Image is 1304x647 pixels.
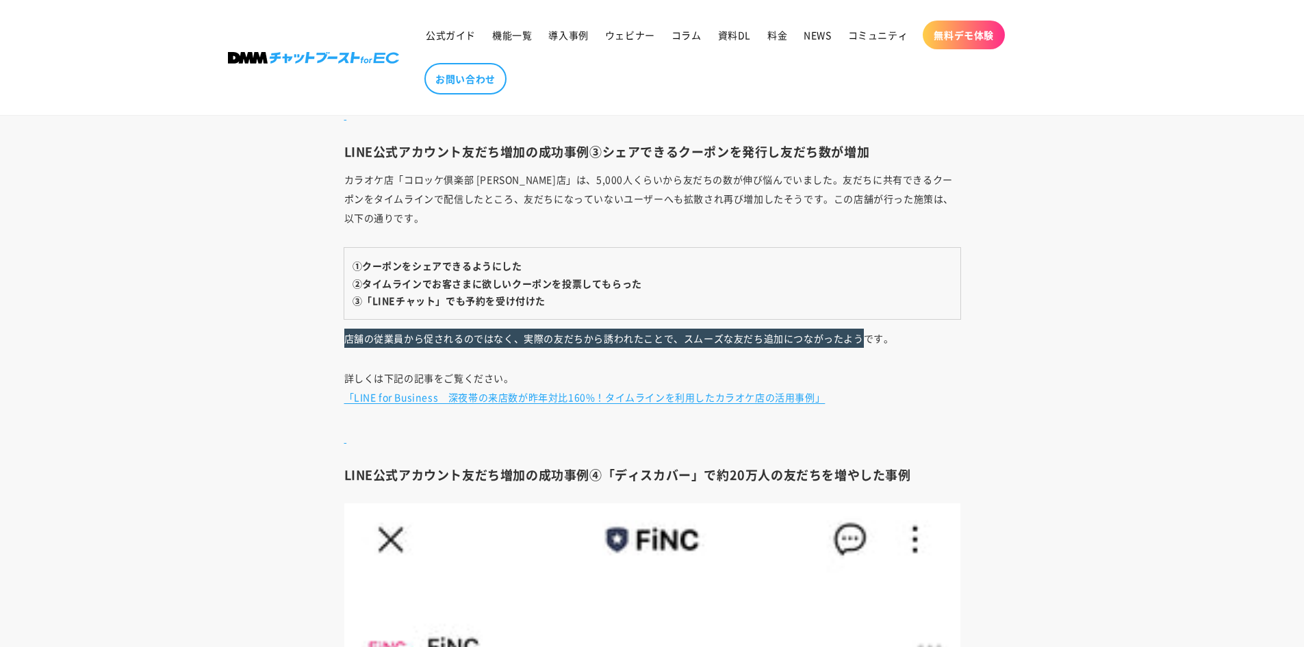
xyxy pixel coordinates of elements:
p: カラオケ店「コロッケ倶楽部 [PERSON_NAME]店」は、5,000人くらいから友だちの数が伸び悩んでいました。友だちに共有できるクーポンをタイムラインで配信したところ、友だちになっていない... [344,170,960,227]
span: 公式ガイド [426,29,476,41]
span: コラム [672,29,702,41]
a: NEWS [795,21,839,49]
span: NEWS [804,29,831,41]
a: ウェビナー [597,21,663,49]
a: 料金 [759,21,795,49]
h3: LINE公式アカウント友だち増加の成功事例④「ディスカバー」で約20万人の友だちを増やした事例 [344,467,960,483]
a: 導入事例 [540,21,596,49]
a: コラム [663,21,710,49]
p: 詳しくは下記の記事をご覧ください。 [344,368,960,407]
a: 「LINE for Business 深夜帯の来店数が昨年対比160%！タイムラインを利用したカラオケ店の活用事例」 [344,390,826,404]
span: 無料デモ体験 [934,29,994,41]
a: 資料DL [710,21,759,49]
a: コミュニティ [840,21,917,49]
img: 株式会社DMM Boost [228,52,399,64]
span: 導入事例 [548,29,588,41]
a: 公式ガイド [418,21,484,49]
span: お問い合わせ [435,73,496,85]
strong: ②タイムラインでお客さまに欲しいクーポンを投票してもらった [353,277,642,290]
a: 機能一覧 [484,21,540,49]
h3: LINE公式アカウント友だち増加の成功事例③シェアできるクーポンを発行し友だち数が増加 [344,144,960,160]
a: お問い合わせ [424,63,507,94]
strong: ①クーポンをシェアできるようにした [353,259,522,272]
p: 店舗の従業員から促されるのではなく、実際の友だちから誘われたことで、スムーズな友だち追加につながったようです。 [344,329,960,348]
a: 無料デモ体験 [923,21,1005,49]
span: 料金 [767,29,787,41]
span: 機能一覧 [492,29,532,41]
span: 資料DL [718,29,751,41]
span: コミュニティ [848,29,908,41]
span: ウェビナー [605,29,655,41]
strong: ③「LINEチャット」でも予約を受け付けた [353,294,546,307]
